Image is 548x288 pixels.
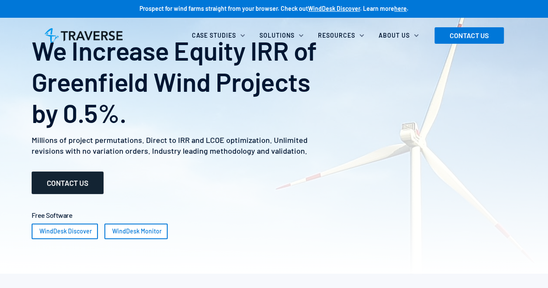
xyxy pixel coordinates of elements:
div: Solutions [254,26,313,45]
div: Resources [318,31,355,40]
div: About Us [373,26,428,45]
p: Millions of project permutations. Direct to IRR and LCOE optimization. Unlimited revisions with n... [32,135,322,156]
div: Case Studies [192,31,236,40]
a: here [394,5,407,12]
strong: Prospect for wind farms straight from your browser. Check out [139,5,308,12]
a: WindDesk Discover [308,5,360,12]
strong: . [407,5,409,12]
a: CONTACT US [435,27,504,44]
a: CONTACT US [32,172,104,194]
h1: We Increase Equity IRR of Greenfield Wind Projects by 0.5%. [32,35,322,128]
div: Resources [313,26,373,45]
a: WindDesk Discover [32,223,98,239]
div: Case Studies [187,26,254,45]
div: About Us [379,31,410,40]
a: WindDesk Monitor [104,223,168,239]
div: Solutions [259,31,295,40]
strong: . Learn more [360,5,394,12]
h2: Free Software [32,211,516,219]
